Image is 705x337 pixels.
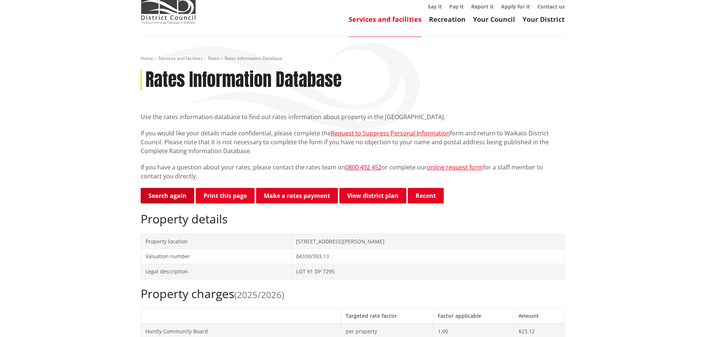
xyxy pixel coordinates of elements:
[292,249,564,264] td: 04330/303.13
[428,3,442,10] a: Say it
[145,69,342,91] h1: Rates Information Database
[141,212,565,226] h2: Property details
[141,249,292,264] td: Valuation number
[234,289,284,301] span: (2025/2026)
[141,234,292,249] td: Property location
[345,163,382,171] a: 0800 492 452
[339,188,406,203] a: View district plan
[471,3,494,10] a: Report it
[141,188,194,203] a: Search again
[196,188,255,203] button: Print this page
[523,15,565,24] a: Your District
[449,3,464,10] a: Pay it
[292,264,564,279] td: LOT 91 DP 7295
[433,308,514,323] th: Factor applicable
[158,55,203,61] a: Services and facilities
[331,129,450,137] a: Request to Suppress Personal Information
[208,55,219,61] a: Rates
[427,163,483,171] a: online request form
[501,3,530,10] a: Apply for it
[141,55,153,61] a: Home
[671,306,698,333] iframe: Messenger Launcher
[141,129,565,155] p: If you would like your details made confidential, please complete the form and return to Waikato ...
[225,55,282,61] span: Rates Information Database
[473,15,515,24] a: Your Council
[341,308,433,323] th: Targeted rate factor
[141,55,565,62] nav: breadcrumb
[256,188,338,203] a: Make a rates payment
[537,3,565,10] a: Contact us
[408,188,444,203] button: Recent
[514,308,564,323] th: Amount
[429,15,466,24] a: Recreation
[349,15,422,24] a: Services and facilities
[292,234,564,249] td: [STREET_ADDRESS][PERSON_NAME]
[141,112,565,121] p: Use the rates information database to find out rates information about property in the [GEOGRAPHI...
[141,287,565,301] h2: Property charges
[141,264,292,279] td: Legal description
[141,163,565,181] p: If you have a question about your rates, please contact the rates team on or complete our for a s...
